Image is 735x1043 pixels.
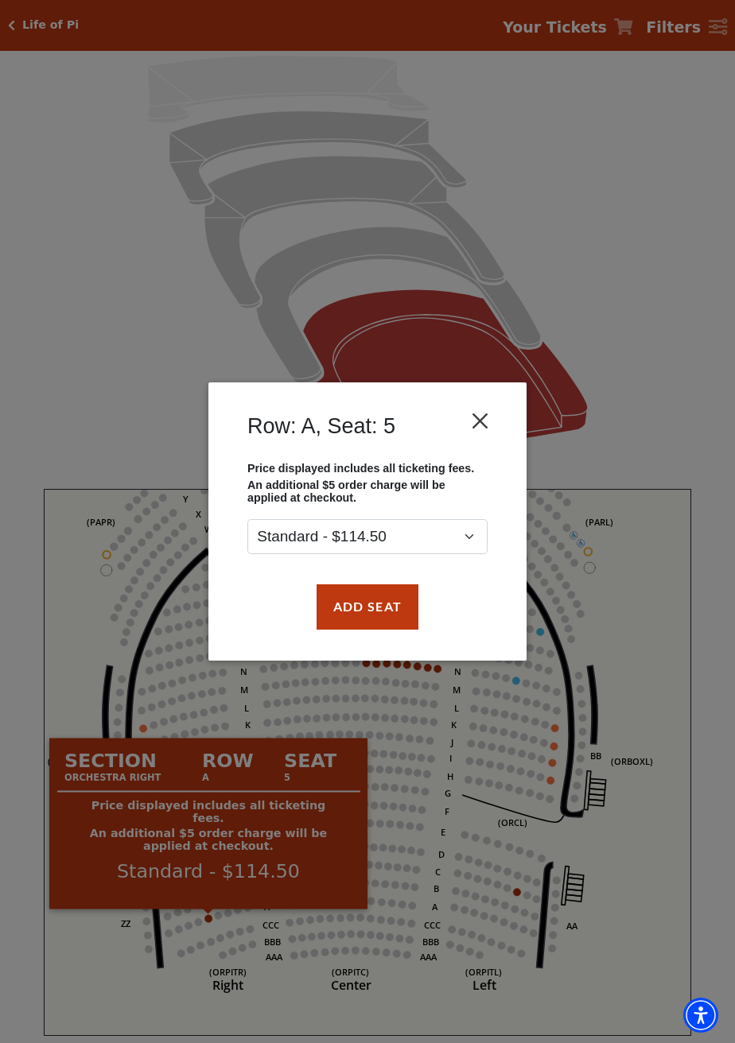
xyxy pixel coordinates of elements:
h4: Row: A, Seat: 5 [247,413,395,439]
button: Add Seat [317,585,418,630]
p: Price displayed includes all ticketing fees. [247,462,488,475]
div: Accessibility Menu [683,998,718,1033]
p: An additional $5 order charge will be applied at checkout. [247,479,488,504]
button: Close [465,406,496,436]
